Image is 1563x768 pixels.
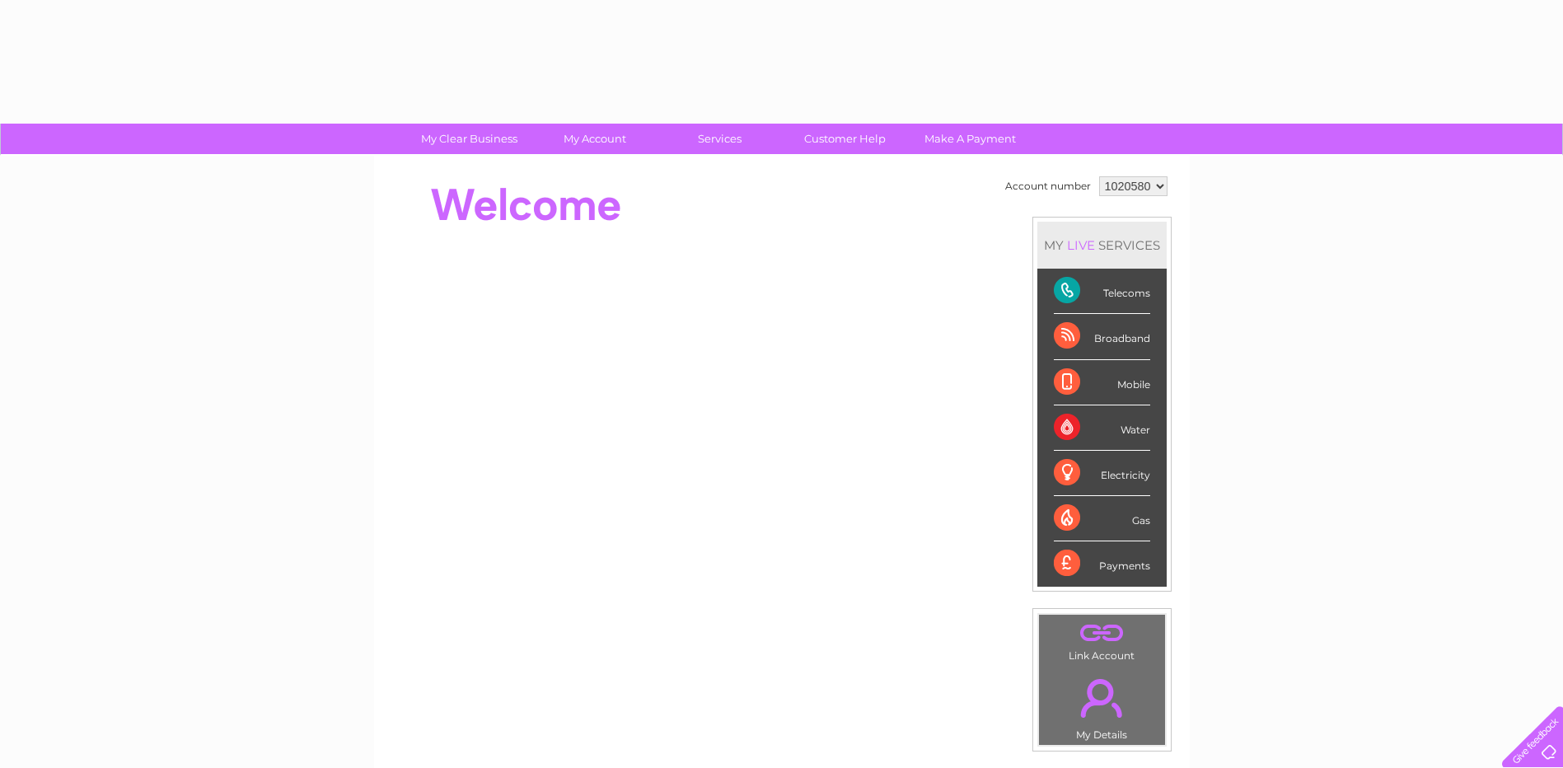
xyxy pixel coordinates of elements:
[1037,222,1167,269] div: MY SERVICES
[652,124,788,154] a: Services
[1054,269,1150,314] div: Telecoms
[1043,619,1161,648] a: .
[777,124,913,154] a: Customer Help
[1054,314,1150,359] div: Broadband
[1064,237,1098,253] div: LIVE
[1054,451,1150,496] div: Electricity
[1054,541,1150,586] div: Payments
[1038,665,1166,746] td: My Details
[1054,496,1150,541] div: Gas
[1043,669,1161,727] a: .
[1001,172,1095,200] td: Account number
[526,124,662,154] a: My Account
[401,124,537,154] a: My Clear Business
[1054,405,1150,451] div: Water
[902,124,1038,154] a: Make A Payment
[1054,360,1150,405] div: Mobile
[1038,614,1166,666] td: Link Account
